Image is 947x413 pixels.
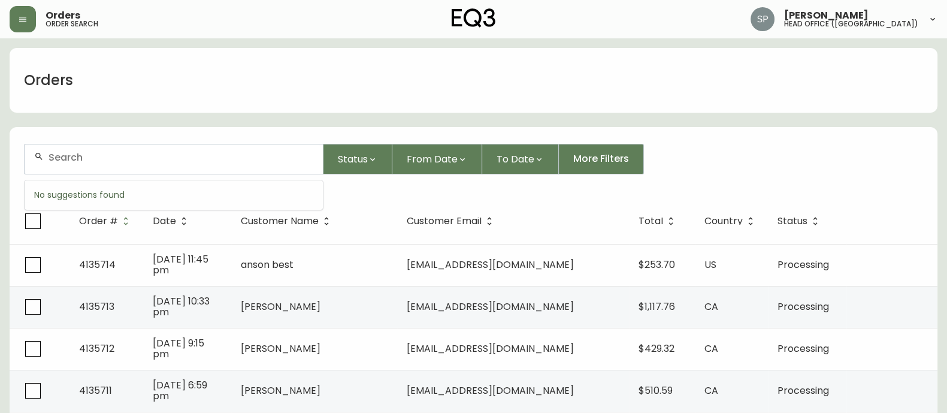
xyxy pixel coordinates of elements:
span: Country [704,218,743,225]
img: logo [452,8,496,28]
span: Orders [46,11,80,20]
span: [DATE] 6:59 pm [153,378,207,403]
span: Order # [79,216,134,227]
span: Processing [777,384,829,397]
span: Processing [777,342,829,355]
span: CA [704,300,718,313]
span: [PERSON_NAME] [241,384,320,397]
h1: Orders [24,70,73,91]
input: Search [49,152,313,163]
span: CA [704,384,718,397]
span: Date [153,216,192,227]
span: Customer Name [241,216,334,227]
span: [PERSON_NAME] [784,11,869,20]
span: Total [639,216,679,227]
span: [DATE] 11:45 pm [153,252,208,277]
span: Status [777,216,823,227]
h5: head office ([GEOGRAPHIC_DATA]) [784,20,918,28]
span: $429.32 [639,342,674,355]
span: Customer Email [407,216,497,227]
span: [EMAIL_ADDRESS][DOMAIN_NAME] [407,384,574,397]
span: Date [153,218,176,225]
span: To Date [497,152,534,167]
h5: order search [46,20,98,28]
span: Total [639,218,663,225]
button: More Filters [559,144,644,174]
button: Status [323,144,392,174]
span: Processing [777,258,829,272]
span: [DATE] 10:33 pm [153,294,210,319]
span: $1,117.76 [639,300,675,313]
span: 4135711 [79,384,112,397]
span: $253.70 [639,258,675,272]
span: More Filters [573,152,629,165]
span: [DATE] 9:15 pm [153,336,204,361]
button: To Date [482,144,559,174]
span: 4135712 [79,342,114,355]
span: $510.59 [639,384,673,397]
span: [EMAIL_ADDRESS][DOMAIN_NAME] [407,342,574,355]
span: 4135713 [79,300,114,313]
span: Processing [777,300,829,313]
span: 4135714 [79,258,116,272]
span: [PERSON_NAME] [241,342,320,355]
span: Status [777,218,807,225]
span: [EMAIL_ADDRESS][DOMAIN_NAME] [407,300,574,313]
span: Country [704,216,758,227]
span: Customer Name [241,218,319,225]
span: US [704,258,716,272]
span: From Date [407,152,458,167]
img: 0cb179e7bf3690758a1aaa5f0aafa0b4 [751,7,774,31]
span: Customer Email [407,218,482,225]
span: Order # [79,218,118,225]
span: [EMAIL_ADDRESS][DOMAIN_NAME] [407,258,574,272]
button: From Date [392,144,482,174]
span: Status [338,152,368,167]
span: anson best [241,258,294,272]
div: No suggestions found [25,180,323,210]
span: CA [704,342,718,355]
span: [PERSON_NAME] [241,300,320,313]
